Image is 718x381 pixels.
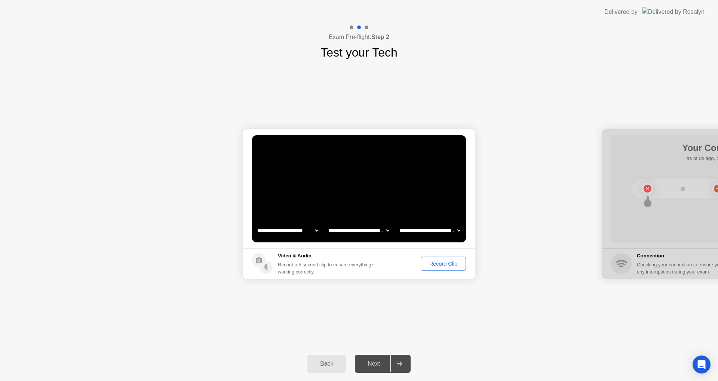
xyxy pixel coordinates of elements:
button: Back [307,355,346,373]
img: Delivered by Rosalyn [642,7,705,16]
div: Open Intercom Messenger [693,356,711,374]
select: Available cameras [256,223,320,238]
h1: Test your Tech [320,43,398,61]
h5: Video & Audio [278,252,378,260]
select: Available speakers [327,223,391,238]
div: Delivered by [604,7,638,16]
select: Available microphones [398,223,462,238]
h4: Exam Pre-flight: [329,33,389,42]
button: Record Clip [421,257,466,271]
b: Step 2 [371,34,389,40]
button: Next [355,355,411,373]
div: Next [357,360,390,367]
div: Back [310,360,344,367]
div: Record Clip [423,261,463,267]
div: Record a 5 second clip to ensure everything’s working correctly [278,261,378,275]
